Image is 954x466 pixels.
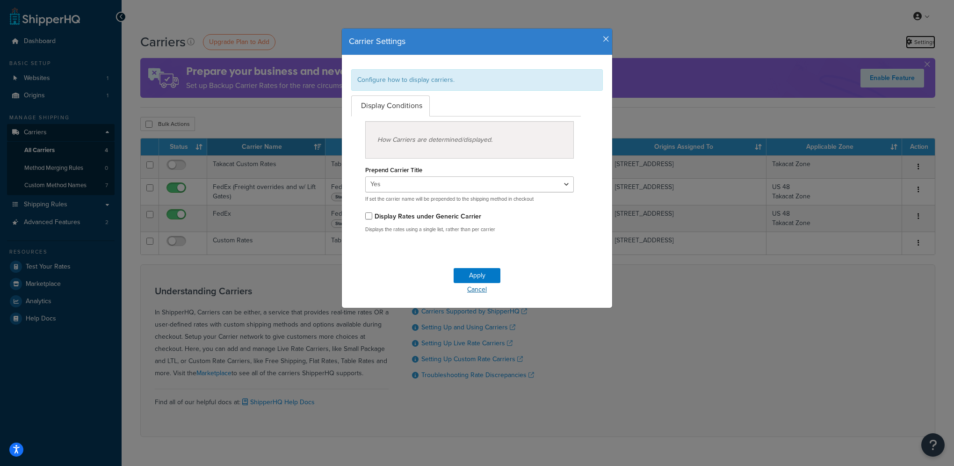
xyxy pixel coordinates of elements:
label: Display Rates under Generic Carrier [375,211,481,221]
p: If set the carrier name will be prepended to the shipping method in checkout [365,196,574,203]
button: Apply [454,268,500,283]
a: Display Conditions [351,95,430,116]
a: Cancel [342,283,612,296]
h4: Carrier Settings [349,36,605,48]
div: How Carriers are determined/displayed. [365,121,574,159]
p: Displays the rates using a single list, rather than per carrier [365,226,574,233]
label: Prepend Carrier Title [365,167,422,174]
div: Configure how to display carriers. [351,69,603,91]
input: Display Rates under Generic Carrier [365,212,372,219]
